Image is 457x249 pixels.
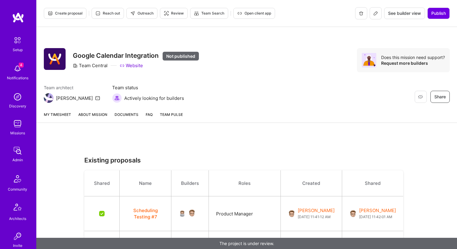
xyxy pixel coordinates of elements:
[209,170,280,196] th: Roles
[11,63,24,75] img: bell
[160,8,188,19] button: Review
[188,209,196,217] img: User Avatar
[280,170,342,196] th: Created
[171,170,209,196] th: Builders
[96,11,120,16] span: Reach out
[11,145,24,157] img: admin teamwork
[431,10,446,16] span: Publish
[112,93,122,103] img: Actively looking for builders
[112,84,184,91] span: Team status
[120,170,171,196] th: Name
[359,214,396,220] span: [DATE] 11:42:01 AM
[12,12,24,23] img: logo
[430,91,450,103] button: Share
[10,172,25,186] img: Community
[434,94,446,100] span: Share
[342,170,403,196] th: Shared
[13,47,23,53] div: Setup
[12,157,23,163] div: Admin
[9,215,26,222] div: Architects
[160,112,183,117] span: Team Pulse
[381,54,445,60] div: Does this mission need support?
[73,62,108,69] div: Team Central
[56,95,93,101] div: [PERSON_NAME]
[194,11,224,16] span: Team Search
[115,111,138,123] a: Documents
[11,91,24,103] img: discovery
[349,210,357,217] img: User Avatar
[95,96,100,100] i: icon Mail
[298,214,335,220] span: [DATE] 11:41:12 AM
[164,11,169,16] i: icon Targeter
[237,11,271,16] span: Open client app
[36,238,457,249] div: The project is under review.
[298,207,335,220] div: [PERSON_NAME]
[120,62,143,69] a: Website
[84,156,409,164] h3: Existing proposals
[124,95,184,101] span: Actively looking for builders
[11,34,24,47] img: setup
[127,214,164,220] a: Scheduling Testing #7
[418,94,423,99] i: icon EyeClosed
[10,130,25,136] div: Missions
[92,8,124,19] button: Reach out
[11,230,24,242] img: Invite
[130,11,154,16] span: Outreach
[9,103,26,109] div: Discovery
[13,242,22,249] div: Invite
[10,201,25,215] img: Architects
[359,207,396,220] div: [PERSON_NAME]
[48,11,53,16] i: icon Proposal
[349,207,396,220] a: User Avatar[PERSON_NAME][DATE] 11:42:01 AM
[44,111,71,123] a: My timesheet
[44,84,100,91] span: Team architect
[78,111,107,123] a: About Mission
[362,53,376,67] img: Avatar
[188,212,198,218] a: User Avatar
[44,48,66,70] img: Company Logo
[381,60,445,66] div: Request more builders
[11,118,24,130] img: teamwork
[179,212,188,218] a: User Avatar
[73,52,199,60] h3: Google Calendar Integration
[127,207,164,220] button: Scheduling Testing #7
[179,209,186,217] img: User Avatar
[160,111,183,123] a: Team Pulse
[19,63,24,67] span: 4
[164,11,184,16] span: Review
[44,93,53,103] img: Team Architect
[288,207,335,220] a: User Avatar[PERSON_NAME][DATE] 11:41:12 AM
[384,8,425,19] button: See builder view
[190,8,228,19] button: Team Search
[44,8,86,19] button: Create proposal
[163,52,199,61] div: Not published
[146,111,153,123] a: FAQ
[115,111,138,118] span: Documents
[7,75,28,81] div: Notifications
[288,210,295,217] img: User Avatar
[126,8,157,19] button: Outreach
[84,170,120,196] th: Shared
[233,8,275,19] button: Open client app
[388,10,421,16] span: See builder view
[8,186,27,192] div: Community
[427,8,450,19] button: Publish
[73,63,78,68] i: icon CompanyGray
[48,11,83,16] span: Create proposal
[209,196,280,231] td: Product Manager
